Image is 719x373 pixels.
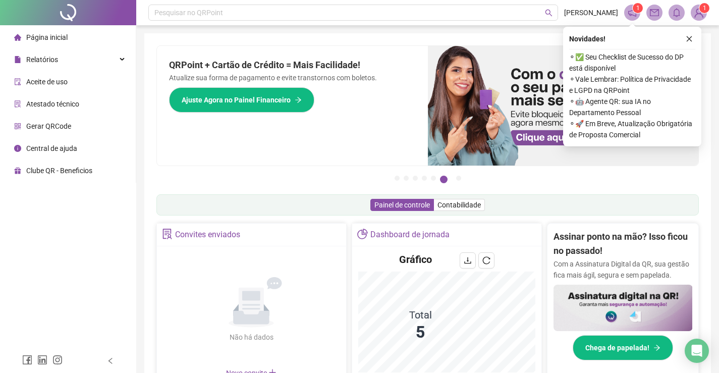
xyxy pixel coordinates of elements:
span: audit [14,78,21,85]
span: left [107,357,114,364]
span: Painel de controle [374,201,430,209]
span: search [545,9,552,17]
button: 4 [422,176,427,181]
span: linkedin [37,355,47,365]
span: solution [14,100,21,108]
span: arrow-right [295,96,302,103]
button: 7 [456,176,461,181]
div: Não há dados [205,332,298,343]
button: 5 [431,176,436,181]
button: 1 [395,176,400,181]
span: pie-chart [357,229,368,239]
span: ⚬ 🚀 Em Breve, Atualização Obrigatória de Proposta Comercial [569,118,695,140]
span: ⚬ ✅ Seu Checklist de Sucesso do DP está disponível [569,51,695,74]
span: Aceite de uso [26,78,68,86]
span: Chega de papelada! [585,342,649,353]
button: 3 [413,176,418,181]
span: qrcode [14,123,21,130]
sup: Atualize o seu contato no menu Meus Dados [699,3,709,13]
h2: QRPoint + Cartão de Crédito = Mais Facilidade! [169,58,416,72]
span: solution [162,229,173,239]
span: file [14,56,21,63]
sup: 1 [633,3,643,13]
span: arrow-right [653,344,660,351]
span: bell [672,8,681,17]
span: Página inicial [26,33,68,41]
span: instagram [52,355,63,365]
span: info-circle [14,145,21,152]
span: Ajuste Agora no Painel Financeiro [182,94,291,105]
p: Com a Assinatura Digital da QR, sua gestão fica mais ágil, segura e sem papelada. [554,258,693,281]
span: [PERSON_NAME] [564,7,618,18]
button: 2 [404,176,409,181]
span: mail [650,8,659,17]
button: Chega de papelada! [573,335,673,360]
span: Contabilidade [437,201,481,209]
span: gift [14,167,21,174]
span: close [686,35,693,42]
div: Convites enviados [175,226,240,243]
span: Gerar QRCode [26,122,71,130]
span: download [464,256,472,264]
span: Central de ajuda [26,144,77,152]
span: home [14,34,21,41]
span: Clube QR - Beneficios [26,167,92,175]
img: banner%2F75947b42-3b94-469c-a360-407c2d3115d7.png [428,46,699,166]
span: Novidades ! [569,33,605,44]
span: reload [482,256,490,264]
span: ⚬ 🤖 Agente QR: sua IA no Departamento Pessoal [569,96,695,118]
img: banner%2F02c71560-61a6-44d4-94b9-c8ab97240462.png [554,285,693,331]
span: ⚬ Vale Lembrar: Política de Privacidade e LGPD na QRPoint [569,74,695,96]
span: Relatórios [26,56,58,64]
div: Open Intercom Messenger [685,339,709,363]
button: Ajuste Agora no Painel Financeiro [169,87,314,113]
button: 6 [440,176,448,183]
span: notification [628,8,637,17]
div: Dashboard de jornada [370,226,450,243]
img: 92320 [691,5,706,20]
span: facebook [22,355,32,365]
h4: Gráfico [399,252,432,267]
span: 1 [636,5,640,12]
p: Atualize sua forma de pagamento e evite transtornos com boletos. [169,72,416,83]
span: Atestado técnico [26,100,79,108]
h2: Assinar ponto na mão? Isso ficou no passado! [554,230,693,258]
span: 1 [703,5,706,12]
